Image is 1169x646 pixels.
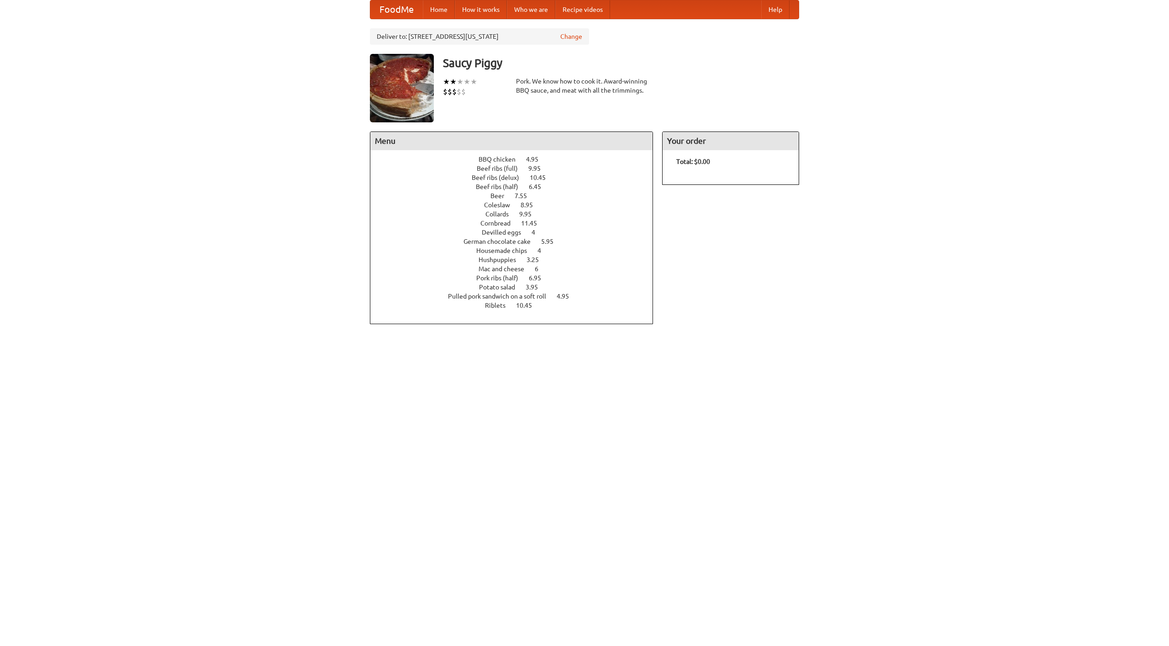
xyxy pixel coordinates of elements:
a: BBQ chicken 4.95 [479,156,555,163]
a: Beef ribs (half) 6.45 [476,183,558,190]
a: Beef ribs (full) 9.95 [477,165,558,172]
span: 10.45 [516,302,541,309]
span: 3.95 [526,284,547,291]
a: Beer 7.55 [490,192,544,200]
span: Pork ribs (half) [476,274,527,282]
span: 6 [535,265,548,273]
li: $ [443,87,448,97]
a: Collards 9.95 [485,210,548,218]
div: Deliver to: [STREET_ADDRESS][US_STATE] [370,28,589,45]
span: BBQ chicken [479,156,525,163]
b: Total: $0.00 [676,158,710,165]
h4: Menu [370,132,653,150]
li: ★ [457,77,463,87]
a: Coleslaw 8.95 [484,201,550,209]
li: $ [452,87,457,97]
span: 4 [532,229,544,236]
span: Coleslaw [484,201,519,209]
li: ★ [463,77,470,87]
a: Cornbread 11.45 [480,220,554,227]
li: ★ [470,77,477,87]
span: 9.95 [519,210,541,218]
a: Help [761,0,790,19]
li: $ [448,87,452,97]
a: Pulled pork sandwich on a soft roll 4.95 [448,293,586,300]
li: ★ [450,77,457,87]
a: Home [423,0,455,19]
a: Riblets 10.45 [485,302,549,309]
span: Beef ribs (half) [476,183,527,190]
a: Devilled eggs 4 [482,229,552,236]
a: Mac and cheese 6 [479,265,555,273]
span: Mac and cheese [479,265,533,273]
span: Beer [490,192,513,200]
span: Potato salad [479,284,524,291]
div: Pork. We know how to cook it. Award-winning BBQ sauce, and meat with all the trimmings. [516,77,653,95]
span: 3.25 [527,256,548,263]
span: 6.45 [529,183,550,190]
span: Pulled pork sandwich on a soft roll [448,293,555,300]
span: 11.45 [521,220,546,227]
a: Recipe videos [555,0,610,19]
span: German chocolate cake [463,238,540,245]
li: $ [461,87,466,97]
a: FoodMe [370,0,423,19]
span: 4.95 [557,293,578,300]
a: Housemade chips 4 [476,247,558,254]
a: How it works [455,0,507,19]
img: angular.jpg [370,54,434,122]
span: Devilled eggs [482,229,530,236]
span: Housemade chips [476,247,536,254]
a: Who we are [507,0,555,19]
a: Potato salad 3.95 [479,284,555,291]
a: Hushpuppies 3.25 [479,256,556,263]
a: German chocolate cake 5.95 [463,238,570,245]
li: $ [457,87,461,97]
a: Change [560,32,582,41]
h3: Saucy Piggy [443,54,799,72]
span: 6.95 [529,274,550,282]
span: Collards [485,210,518,218]
li: ★ [443,77,450,87]
span: Cornbread [480,220,520,227]
span: 9.95 [528,165,550,172]
span: Beef ribs (full) [477,165,527,172]
span: 4 [537,247,550,254]
h4: Your order [663,132,799,150]
span: Riblets [485,302,515,309]
span: Hushpuppies [479,256,525,263]
a: Beef ribs (delux) 10.45 [472,174,563,181]
span: 8.95 [521,201,542,209]
span: 4.95 [526,156,548,163]
span: 7.55 [515,192,536,200]
a: Pork ribs (half) 6.95 [476,274,558,282]
span: 5.95 [541,238,563,245]
span: 10.45 [530,174,555,181]
span: Beef ribs (delux) [472,174,528,181]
